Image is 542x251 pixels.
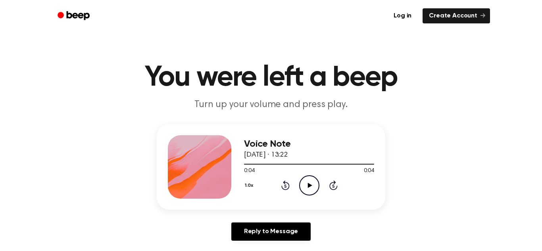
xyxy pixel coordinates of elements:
a: Create Account [423,8,490,23]
h1: You were left a beep [68,63,474,92]
a: Beep [52,8,97,24]
h3: Voice Note [244,139,374,149]
span: 0:04 [244,167,254,175]
p: Turn up your volume and press play. [119,98,423,111]
a: Reply to Message [231,222,311,241]
button: 1.0x [244,179,256,192]
span: [DATE] · 13:22 [244,151,288,159]
a: Log in [387,8,418,23]
span: 0:04 [364,167,374,175]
